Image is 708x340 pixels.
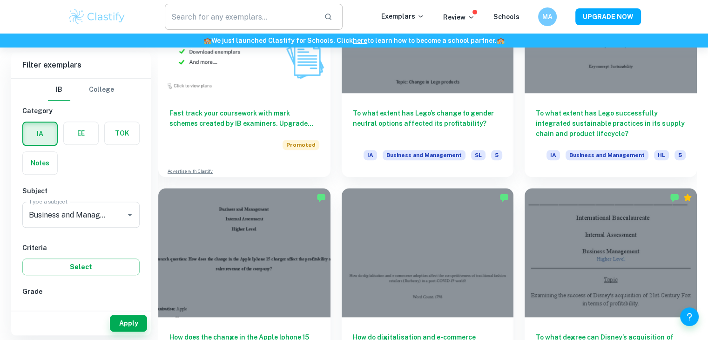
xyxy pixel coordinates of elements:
h6: MA [542,12,553,22]
a: Advertise with Clastify [168,168,213,175]
h6: To what extent has Lego’s change to gender neutral options affected its profitability? [353,108,503,139]
img: Marked [670,193,679,202]
p: Review [443,12,475,22]
h6: To what extent has Lego successfully integrated sustainable practices in its supply chain and pro... [536,108,686,139]
span: 5 [491,150,502,160]
span: 5 [102,306,107,316]
img: Marked [499,193,509,202]
h6: Criteria [22,243,140,253]
label: Type a subject [29,197,67,205]
h6: Filter exemplars [11,52,151,78]
h6: We just launched Clastify for Schools. Click to learn how to become a school partner. [2,35,706,46]
div: Filter type choice [48,79,114,101]
span: SL [471,150,485,160]
button: MA [538,7,557,26]
span: 5 [674,150,686,160]
button: Notes [23,152,57,174]
h6: Fast track your coursework with mark schemes created by IB examiners. Upgrade now [169,108,319,129]
img: Clastify logo [67,7,127,26]
button: IB [48,79,70,101]
span: 7 [46,306,50,316]
button: Open [123,208,136,221]
span: Promoted [283,140,319,150]
button: TOK [105,122,139,144]
span: IA [364,150,377,160]
button: Help and Feedback [680,307,699,326]
span: HL [654,150,669,160]
span: IA [546,150,560,160]
button: College [89,79,114,101]
h6: Grade [22,286,140,297]
div: Premium [683,193,692,202]
button: Select [22,258,140,275]
span: Business and Management [383,150,465,160]
input: Search for any exemplars... [165,4,317,30]
button: EE [64,122,98,144]
span: 🏫 [497,37,505,44]
span: 🏫 [203,37,211,44]
h6: Subject [22,186,140,196]
span: 6 [74,306,79,316]
a: Schools [493,13,519,20]
span: Business and Management [566,150,648,160]
h6: Category [22,106,140,116]
img: Marked [317,193,326,202]
button: Apply [110,315,147,332]
p: Exemplars [381,11,425,21]
a: here [353,37,367,44]
button: IA [23,122,57,145]
button: UPGRADE NOW [575,8,641,25]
